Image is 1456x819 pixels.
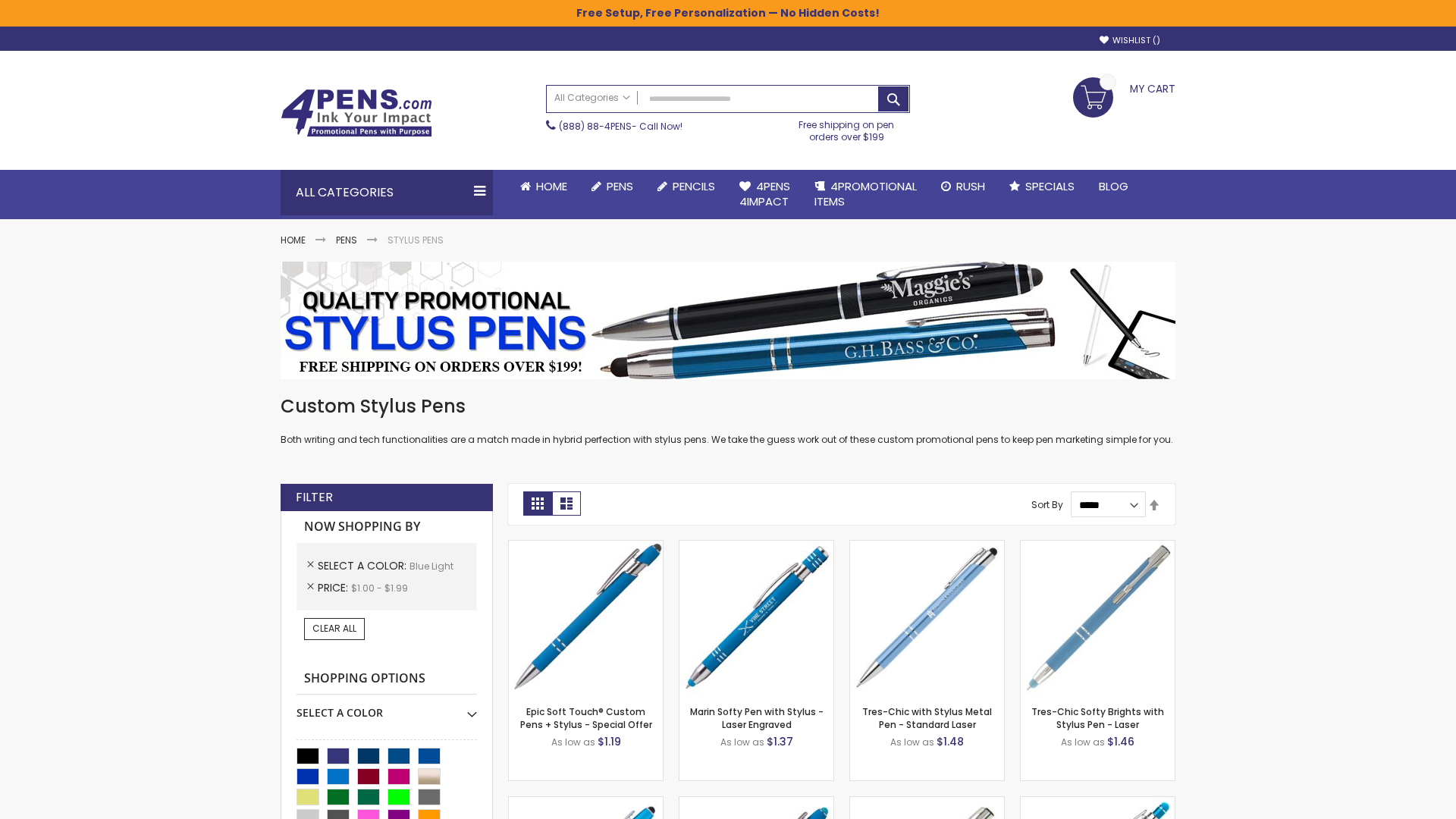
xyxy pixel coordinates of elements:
div: Free shipping on pen orders over $199 [783,113,911,143]
a: Tres-Chic Softy Brights with Stylus Pen - Laser-Blue - Light [1021,540,1175,553]
span: As low as [1061,736,1105,748]
div: All Categories [281,170,493,215]
span: As low as [890,736,934,748]
span: As low as [551,736,595,748]
a: Wishlist [1100,35,1160,46]
a: Tres-Chic Touch Pen - Standard Laser-Blue - Light [850,796,1004,809]
h1: Custom Stylus Pens [281,394,1175,419]
span: 4Pens 4impact [739,178,790,209]
a: 4Pens4impact [727,170,802,219]
span: $1.00 - $1.99 [351,582,408,595]
span: Clear All [312,622,356,635]
span: Home [536,178,567,194]
label: Sort By [1031,498,1063,511]
span: Price [318,580,351,595]
span: $1.46 [1107,734,1134,749]
a: Phoenix Softy Brights with Stylus Pen - Laser-Blue - Light [1021,796,1175,809]
a: 4P-MS8B-Blue - Light [509,540,663,553]
img: Tres-Chic Softy Brights with Stylus Pen - Laser-Blue - Light [1021,541,1175,695]
div: Select A Color [297,695,477,720]
a: Tres-Chic with Stylus Metal Pen - Standard Laser [862,705,992,730]
strong: Now Shopping by [297,511,477,543]
a: (888) 88-4PENS [559,120,632,133]
img: Stylus Pens [281,262,1175,379]
span: Blog [1099,178,1128,194]
div: Both writing and tech functionalities are a match made in hybrid perfection with stylus pens. We ... [281,394,1175,447]
span: $1.19 [598,734,621,749]
span: Specials [1025,178,1075,194]
a: Ellipse Stylus Pen - Standard Laser-Blue - Light [509,796,663,809]
img: 4P-MS8B-Blue - Light [509,541,663,695]
img: Marin Softy Pen with Stylus - Laser Engraved-Blue - Light [679,541,833,695]
a: 4PROMOTIONALITEMS [802,170,929,219]
strong: Shopping Options [297,663,477,695]
span: As low as [720,736,764,748]
a: Tres-Chic Softy Brights with Stylus Pen - Laser [1031,705,1164,730]
a: Epic Soft Touch® Custom Pens + Stylus - Special Offer [520,705,652,730]
a: Home [508,170,579,203]
a: Rush [929,170,997,203]
a: Blog [1087,170,1141,203]
strong: Stylus Pens [388,234,444,246]
a: Home [281,234,306,246]
a: Specials [997,170,1087,203]
a: Clear All [304,618,365,639]
a: Ellipse Softy Brights with Stylus Pen - Laser-Blue - Light [679,796,833,809]
strong: Filter [296,489,333,506]
span: $1.37 [767,734,793,749]
span: 4PROMOTIONAL ITEMS [814,178,917,209]
a: Pencils [645,170,727,203]
span: Select A Color [318,558,409,573]
a: Pens [579,170,645,203]
a: Tres-Chic with Stylus Metal Pen - Standard Laser-Blue - Light [850,540,1004,553]
img: Tres-Chic with Stylus Metal Pen - Standard Laser-Blue - Light [850,541,1004,695]
img: 4Pens Custom Pens and Promotional Products [281,89,432,137]
span: $1.48 [937,734,964,749]
a: Marin Softy Pen with Stylus - Laser Engraved-Blue - Light [679,540,833,553]
span: All Categories [554,92,630,104]
a: Pens [336,234,357,246]
a: Marin Softy Pen with Stylus - Laser Engraved [690,705,824,730]
span: Blue Light [409,560,453,573]
strong: Grid [523,491,552,516]
span: - Call Now! [559,120,682,133]
span: Rush [956,178,985,194]
span: Pens [607,178,633,194]
span: Pencils [673,178,715,194]
a: All Categories [547,86,638,111]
